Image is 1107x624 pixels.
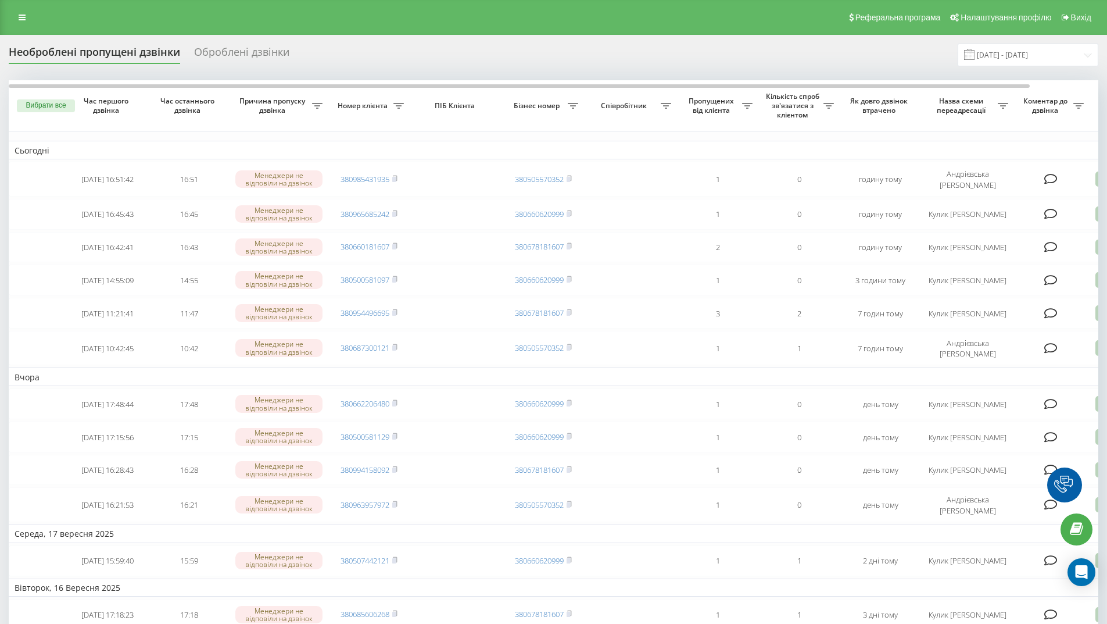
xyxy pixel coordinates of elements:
[245,170,313,188] font: Менеджери не відповіли на дзвінок
[797,432,801,443] font: 0
[859,174,902,184] font: годину тому
[180,242,198,252] font: 16:43
[858,343,903,354] font: 7 годин тому
[194,45,289,59] font: Оброблені дзвінки
[929,399,1006,409] font: Кулик [PERSON_NAME]
[15,529,114,540] font: Середа, 17 вересня 2025
[81,343,134,354] font: [DATE] 10:42:45
[81,609,134,620] font: [DATE] 17:18:23
[81,174,134,184] font: [DATE] 16:51:42
[15,145,49,156] font: Сьогодні
[245,395,313,412] font: Менеджери не відповіли на дзвінок
[716,174,720,184] font: 1
[929,242,1006,252] font: Кулик [PERSON_NAME]
[515,308,564,318] font: 380678181607
[81,242,134,252] font: [DATE] 16:42:41
[81,432,134,443] font: [DATE] 17:15:56
[797,275,801,286] font: 0
[858,308,903,319] font: 7 годин тому
[929,465,1006,475] font: Кулик [PERSON_NAME]
[515,555,564,566] font: 380660620999
[601,101,647,110] font: Співробітник
[17,99,75,112] button: Вибрати все
[855,13,941,22] font: Реферальна програма
[1067,558,1095,586] div: Open Intercom Messenger
[341,555,389,566] font: 380507442121
[515,241,564,252] a: 380678181607
[180,465,198,475] font: 16:28
[797,242,801,252] font: 0
[180,275,198,286] font: 14:55
[929,556,1006,566] font: Кулик [PERSON_NAME]
[341,432,389,442] font: 380500581129
[859,242,902,252] font: годину тому
[514,101,560,110] font: Бізнес номер
[716,242,720,252] font: 2
[81,500,134,511] font: [DATE] 16:21:53
[81,209,134,219] font: [DATE] 16:45:43
[341,609,389,619] a: 380685606268
[766,91,819,119] font: Кількість спроб зв'язатися з клієнтом
[940,494,996,515] font: Андрієвська [PERSON_NAME]
[245,461,313,479] font: Менеджери не відповіли на дзвінок
[515,500,564,510] a: 380505570352
[341,241,389,252] a: 380660181607
[961,13,1051,22] font: Налаштування профілю
[180,399,198,409] font: 17:48
[160,96,214,115] font: Час останнього дзвінка
[15,582,120,593] font: Вівторок, 16 Вересня 2025
[797,500,801,511] font: 0
[929,275,1006,286] font: Кулик [PERSON_NAME]
[180,432,198,443] font: 17:15
[341,500,389,510] a: 380963957972
[797,609,801,620] font: 1
[245,496,313,514] font: Менеджери не відповіли на дзвінок
[850,96,908,115] font: Як довго дзвінок втрачено
[716,432,720,443] font: 1
[81,556,134,566] font: [DATE] 15:59:40
[245,606,313,623] font: Менеджери не відповіли на дзвінок
[1071,13,1091,22] font: Вихід
[180,343,198,354] font: 10:42
[341,209,389,219] a: 380965685242
[929,609,1006,620] font: Кулик [PERSON_NAME]
[716,465,720,475] font: 1
[716,556,720,566] font: 1
[341,274,389,285] a: 380500581097
[863,500,898,511] font: день тому
[689,96,734,115] font: Пропущених від клієнта
[245,238,313,256] font: Менеджери не відповіли на дзвінок
[341,398,389,409] a: 380662206480
[797,343,801,354] font: 1
[863,609,898,620] font: 3 дні тому
[515,343,564,353] a: 380505570352
[515,274,564,285] a: 380660620999
[341,308,389,318] a: 380954496695
[716,308,720,319] font: 3
[180,209,198,219] font: 16:45
[515,398,564,409] a: 380660620999
[716,343,720,354] font: 1
[797,399,801,409] font: 0
[515,209,564,219] a: 380660620999
[937,96,986,115] font: Назва схеми переадресації
[338,101,388,110] font: Номер клієнта
[341,343,389,353] a: 380687300121
[515,609,564,619] a: 380678181607
[515,465,564,475] a: 380678181607
[515,432,564,442] a: 380660620999
[245,304,313,322] font: Менеджери не відповіли на дзвінок
[26,101,66,109] font: Вибрати все
[15,372,40,383] font: Вчора
[797,174,801,184] font: 0
[341,465,389,475] font: 380994158092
